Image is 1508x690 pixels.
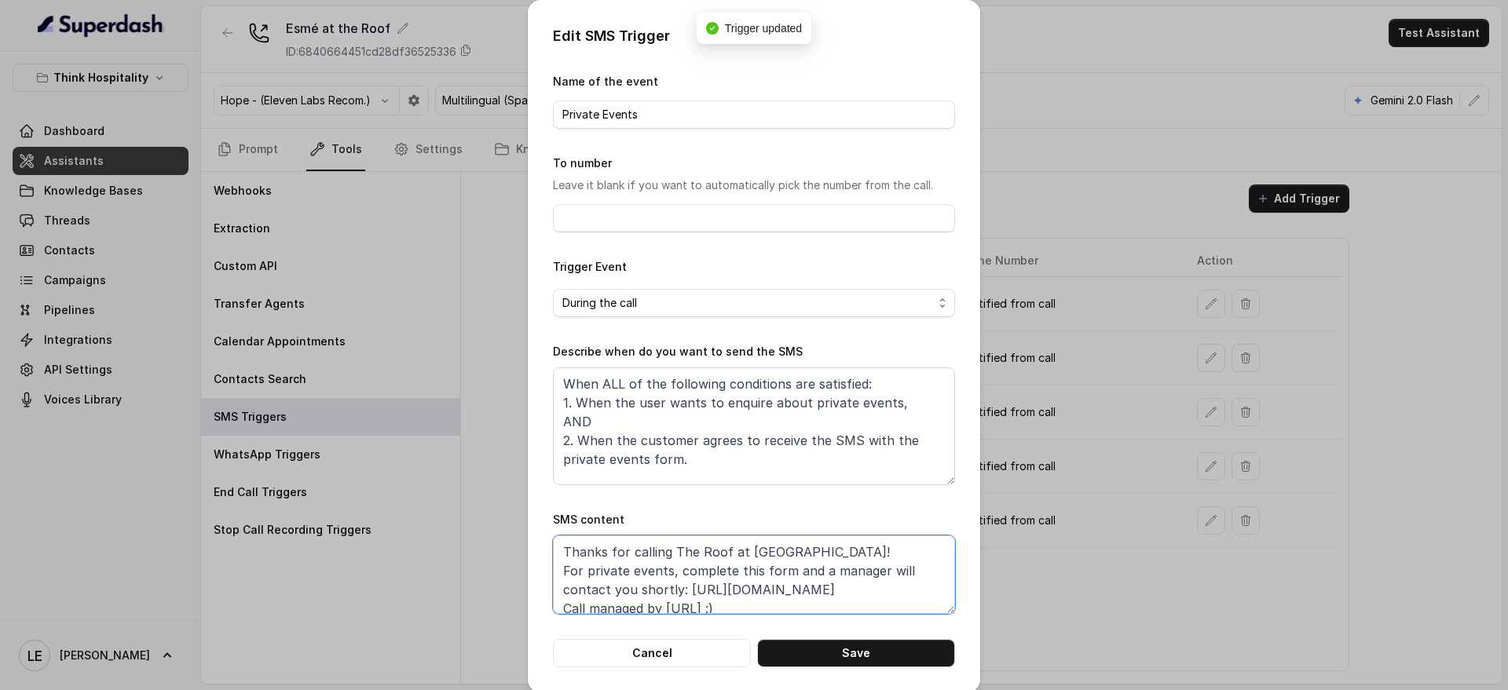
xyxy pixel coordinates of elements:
[562,294,933,312] span: During the call
[706,22,719,35] span: check-circle
[553,25,955,47] p: Edit SMS Trigger
[553,156,612,170] label: To number
[553,639,751,667] button: Cancel
[553,75,658,88] label: Name of the event
[553,289,955,317] button: During the call
[553,535,955,614] textarea: Thanks for calling The Roof at [GEOGRAPHIC_DATA]! For private events, complete this form and a ma...
[553,260,627,273] label: Trigger Event
[553,367,955,485] textarea: When ALL of the following conditions are satisfied: 1. When the user wants to enquire about priva...
[553,176,955,195] p: Leave it blank if you want to automatically pick the number from the call.
[553,345,803,358] label: Describe when do you want to send the SMS
[725,22,802,35] span: Trigger updated
[553,513,624,526] label: SMS content
[757,639,955,667] button: Save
